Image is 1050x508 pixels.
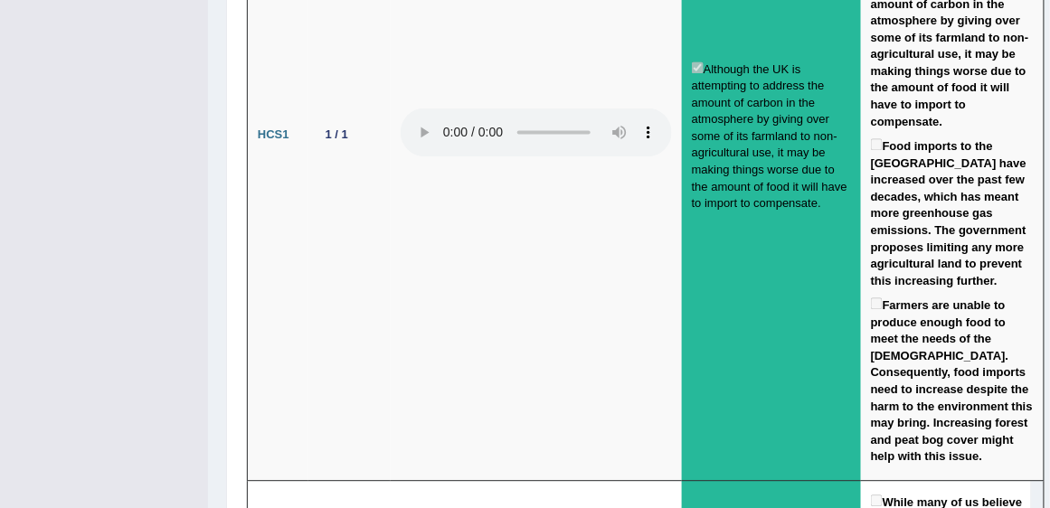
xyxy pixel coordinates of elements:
input: Farmers are unable to produce enough food to meet the needs of the [DEMOGRAPHIC_DATA]. Consequent... [871,297,883,309]
b: HCS1 [258,127,289,141]
input: Food imports to the [GEOGRAPHIC_DATA] have increased over the past few decades, which has meant m... [871,138,883,150]
label: Food imports to the [GEOGRAPHIC_DATA] have increased over the past few decades, which has meant m... [871,135,1034,289]
div: 1 / 1 [318,125,355,144]
label: Farmers are unable to produce enough food to meet the needs of the [DEMOGRAPHIC_DATA]. Consequent... [871,294,1034,466]
input: While many of us believe that we enjoy making choices, several studies have shown that this is no... [871,494,883,506]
